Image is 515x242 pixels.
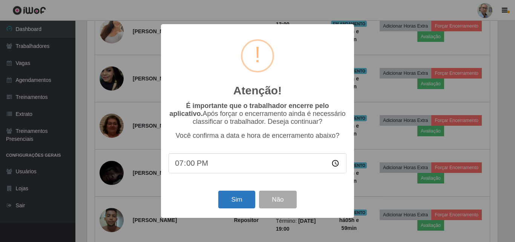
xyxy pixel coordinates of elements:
[169,102,346,126] p: Após forçar o encerramento ainda é necessário classificar o trabalhador. Deseja continuar?
[218,191,255,208] button: Sim
[233,84,282,97] h2: Atenção!
[169,102,329,117] b: É importante que o trabalhador encerre pelo aplicativo.
[259,191,296,208] button: Não
[169,132,346,140] p: Você confirma a data e hora de encerramento abaixo?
